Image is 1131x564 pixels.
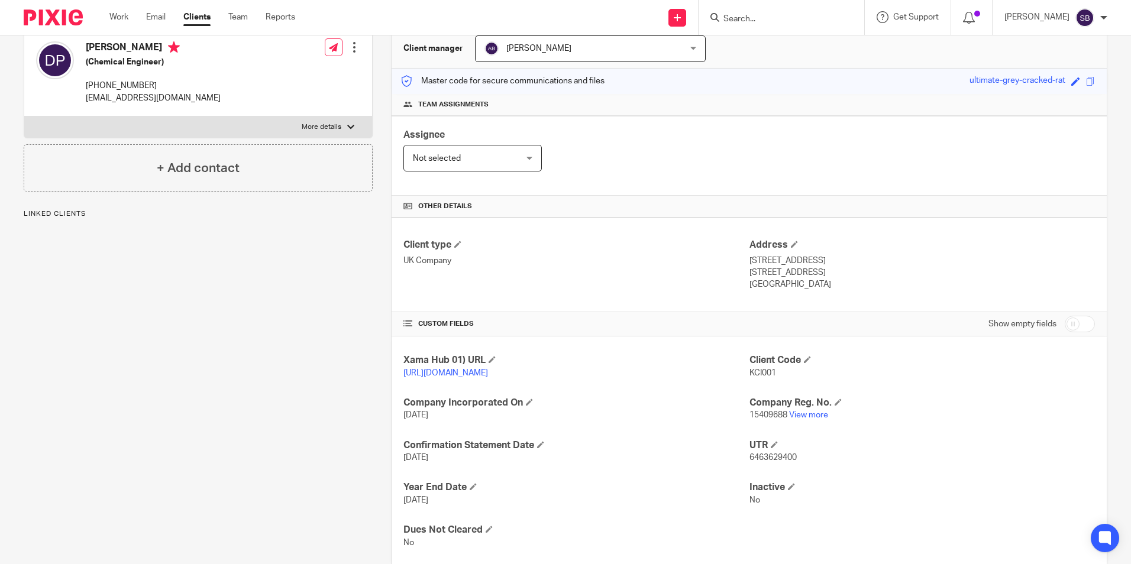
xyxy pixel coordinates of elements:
h4: [PERSON_NAME] [86,41,221,56]
p: [EMAIL_ADDRESS][DOMAIN_NAME] [86,92,221,104]
p: Master code for secure communications and files [400,75,605,87]
span: No [749,496,760,504]
a: View more [789,411,828,419]
span: Other details [418,202,472,211]
span: [DATE] [403,453,428,462]
span: 15409688 [749,411,787,419]
h4: Company Incorporated On [403,397,749,409]
h4: Client Code [749,354,1095,367]
h4: Xama Hub 01) URL [403,354,749,367]
h4: Confirmation Statement Date [403,439,749,452]
a: Email [146,11,166,23]
h5: (Chemical Engineer) [86,56,221,68]
div: ultimate-grey-cracked-rat [970,74,1065,88]
p: UK Company [403,255,749,267]
p: [PERSON_NAME] [1004,11,1069,23]
h4: Year End Date [403,481,749,494]
span: Assignee [403,130,445,140]
p: Linked clients [24,209,373,219]
label: Show empty fields [988,318,1056,330]
h4: Dues Not Cleared [403,524,749,536]
a: Clients [183,11,211,23]
span: 6463629400 [749,453,797,462]
span: KCI001 [749,369,776,377]
input: Search [722,14,829,25]
span: [DATE] [403,411,428,419]
h4: Inactive [749,481,1095,494]
span: No [403,539,414,547]
img: svg%3E [36,41,74,79]
h3: Client manager [403,43,463,54]
h4: CUSTOM FIELDS [403,319,749,329]
h4: Company Reg. No. [749,397,1095,409]
span: [PERSON_NAME] [506,44,571,53]
p: [STREET_ADDRESS] [749,267,1095,278]
span: [DATE] [403,496,428,504]
span: Get Support [893,13,939,21]
img: svg%3E [1075,8,1094,27]
h4: Address [749,239,1095,251]
p: [STREET_ADDRESS] [749,255,1095,267]
p: More details [302,122,341,132]
a: Team [228,11,248,23]
h4: + Add contact [157,159,240,177]
p: [PHONE_NUMBER] [86,80,221,92]
img: Pixie [24,9,83,25]
a: Work [109,11,128,23]
span: Not selected [413,154,461,163]
h4: Client type [403,239,749,251]
h4: UTR [749,439,1095,452]
span: Team assignments [418,100,489,109]
img: svg%3E [484,41,499,56]
a: Reports [266,11,295,23]
i: Primary [168,41,180,53]
a: [URL][DOMAIN_NAME] [403,369,488,377]
p: [GEOGRAPHIC_DATA] [749,278,1095,290]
